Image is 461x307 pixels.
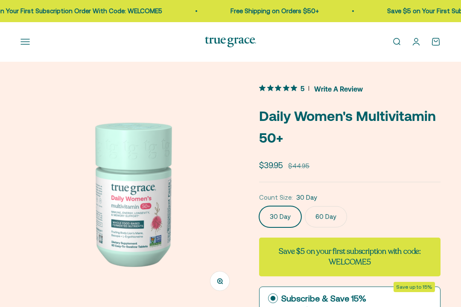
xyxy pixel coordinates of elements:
span: 30 Day [296,192,317,203]
a: Free Shipping on Orders $50+ [228,7,316,14]
strong: Save $5 on your first subscription with code: WELCOME5 [279,246,421,267]
p: Daily Women's Multivitamin 50+ [259,105,441,149]
span: Write A Review [314,82,363,95]
span: 5 [301,83,304,92]
button: 5 out 5 stars rating in total 8 reviews. Jump to reviews. [259,82,363,95]
img: Daily Multivitamin for Energy, Longevity, Heart Health, & Memory Support* L-ergothioneine to supp... [20,82,242,303]
sale-price: $39.95 [259,159,283,172]
legend: Count Size: [259,192,293,203]
compare-at-price: $44.95 [288,161,309,171]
